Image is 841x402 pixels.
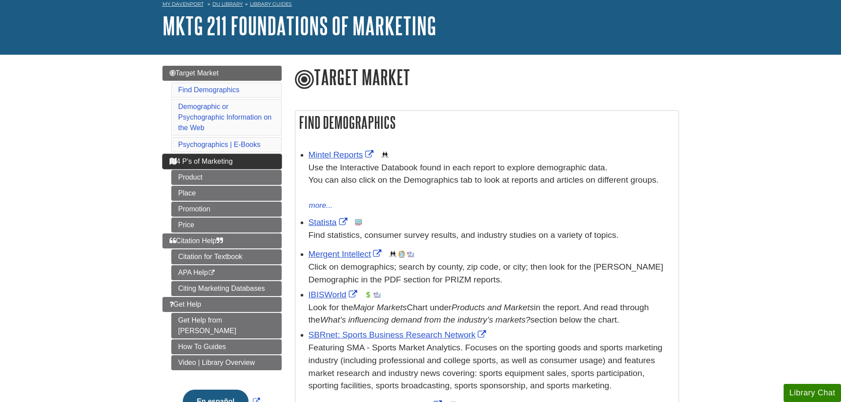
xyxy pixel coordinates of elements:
a: Link opens in new window [309,290,359,299]
span: Target Market [170,69,219,77]
a: Find Demographics [178,86,240,94]
i: Major Markets [353,303,407,312]
a: Demographic or Psychographic Information on the Web [178,103,272,131]
a: How To Guides [171,339,282,354]
a: Citation Help [162,233,282,248]
div: Use the Interactive Databook found in each report to explore demographic data. You can also click... [309,162,674,199]
a: Link opens in new window [309,218,350,227]
a: Product [171,170,282,185]
span: 4 P's of Marketing [170,158,233,165]
a: DU Library [212,1,243,7]
span: Citation Help [170,237,223,244]
a: My Davenport [162,0,204,8]
a: Link opens in new window [309,150,376,159]
span: Get Help [170,301,201,308]
a: Citing Marketing Databases [171,281,282,296]
img: Industry Report [407,251,414,258]
a: Link opens in new window [309,330,489,339]
i: This link opens in a new window [208,270,215,276]
a: Get Help from [PERSON_NAME] [171,313,282,338]
i: What’s influencing demand from the industry’s markets? [320,315,530,324]
a: APA Help [171,265,282,280]
i: Products and Markets [452,303,534,312]
img: Company Information [398,251,405,258]
button: more... [309,199,333,212]
a: Price [171,218,282,233]
a: Place [171,186,282,201]
a: 4 P's of Marketing [162,154,282,169]
img: Demographics [381,151,388,158]
p: Find statistics, consumer survey results, and industry studies on a variety of topics. [309,229,674,242]
button: Library Chat [784,384,841,402]
a: Promotion [171,202,282,217]
a: Citation for Textbook [171,249,282,264]
img: Industry Report [373,291,381,298]
a: Video | Library Overview [171,355,282,370]
a: Get Help [162,297,282,312]
a: Psychographics | E-Books [178,141,260,148]
a: Link opens in new window [309,249,384,259]
img: Demographics [389,251,396,258]
a: Target Market [162,66,282,81]
p: Featuring SMA - Sports Market Analytics. Focuses on the sporting goods and sports marketing indus... [309,342,674,392]
div: Click on demographics; search by county, zip code, or city; then look for the [PERSON_NAME] Demog... [309,261,674,286]
img: Statistics [355,219,362,226]
img: Financial Report [365,291,372,298]
div: Look for the Chart under in the report. And read through the section below the chart. [309,301,674,327]
h2: Find Demographics [295,111,679,134]
a: Library Guides [250,1,292,7]
h1: Target Market [295,66,679,90]
a: MKTG 211 Foundations of Marketing [162,12,436,39]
